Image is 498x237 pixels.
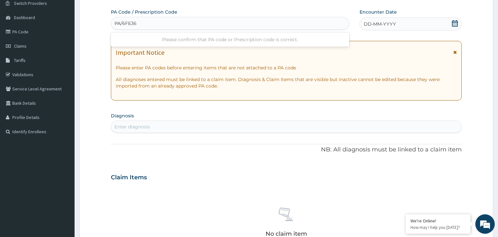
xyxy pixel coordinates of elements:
[114,124,150,130] div: Enter diagnosis
[111,9,177,15] label: PA Code / Prescription Code
[14,15,35,20] span: Dashboard
[410,218,466,224] div: We're Online!
[111,34,350,45] div: Please confirm that PA code or Prescription code is correct.
[34,36,109,45] div: Chat with us now
[14,43,27,49] span: Claims
[111,174,147,181] h3: Claim Items
[14,0,47,6] span: Switch Providers
[38,75,89,140] span: We're online!
[116,65,457,71] p: Please enter PA codes before entering items that are not attached to a PA code
[266,231,307,237] p: No claim item
[111,113,134,119] label: Diagnosis
[14,57,26,63] span: Tariffs
[106,3,122,19] div: Minimize live chat window
[116,76,457,89] p: All diagnoses entered must be linked to a claim item. Diagnosis & Claim Items that are visible bu...
[364,21,396,27] span: DD-MM-YYYY
[116,49,164,56] h1: Important Notice
[111,146,462,154] p: NB: All diagnosis must be linked to a claim item
[12,32,26,49] img: d_794563401_company_1708531726252_794563401
[410,225,466,230] p: How may I help you today?
[360,9,397,15] label: Encounter Date
[3,163,124,186] textarea: Type your message and hit 'Enter'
